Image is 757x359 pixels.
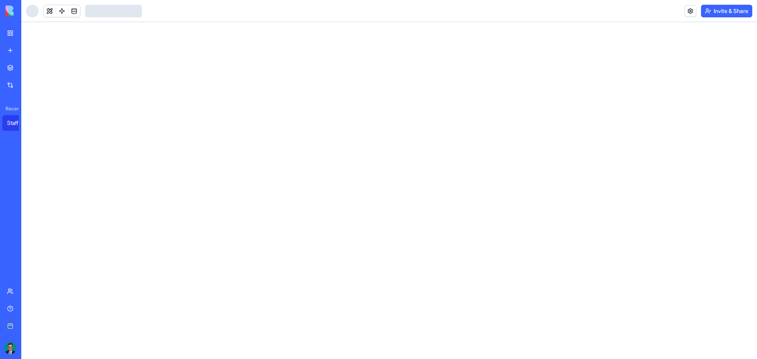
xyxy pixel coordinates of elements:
div: Staff Absences & CRT Tracker [7,119,29,127]
img: logo [6,6,54,17]
button: Invite & Share [701,5,752,17]
span: Recent [2,106,19,112]
img: ACg8ocIWlyrQpyC9rYw-i5p2BYllzGazdWR06BEnwygcaoTbuhncZJth=s96-c [4,342,17,354]
a: Staff Absences & CRT Tracker [2,115,34,131]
